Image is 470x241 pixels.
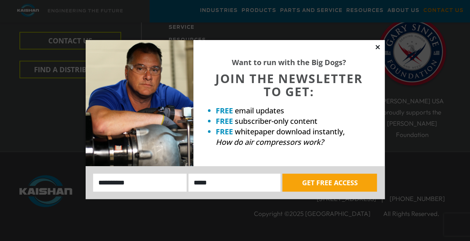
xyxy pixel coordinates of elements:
[282,174,377,192] button: GET FREE ACCESS
[232,57,346,67] strong: Want to run with the Big Dogs?
[235,116,317,126] span: subscriber-only content
[188,174,280,192] input: Email
[216,106,233,116] strong: FREE
[215,70,363,100] span: JOIN THE NEWSLETTER TO GET:
[216,137,324,147] em: How do air compressors work?
[374,44,381,51] button: Close
[235,106,284,116] span: email updates
[235,126,345,137] span: whitepaper download instantly,
[216,126,233,137] strong: FREE
[93,174,187,192] input: Name:
[216,116,233,126] strong: FREE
